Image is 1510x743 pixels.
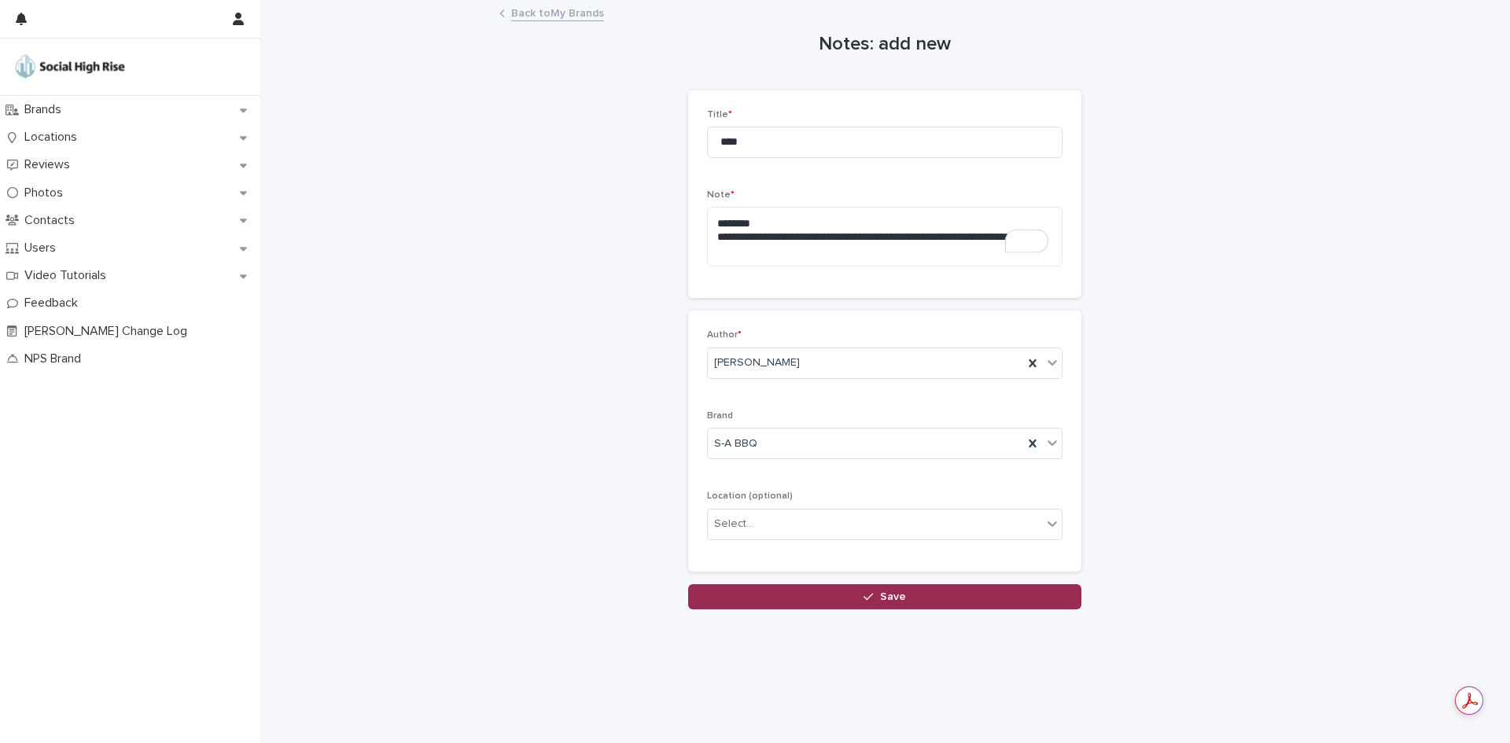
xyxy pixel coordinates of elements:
p: Feedback [18,296,90,311]
span: Location (optional) [707,491,793,501]
p: Photos [18,186,75,200]
span: Save [880,591,906,602]
p: Brands [18,102,74,117]
span: Author [707,330,742,340]
p: Video Tutorials [18,268,119,283]
div: Select... [714,516,753,532]
p: NPS Brand [18,351,94,366]
textarea: To enrich screen reader interactions, please activate Accessibility in Grammarly extension settings [707,207,1063,267]
a: Back toMy Brands [511,3,604,21]
p: [PERSON_NAME] Change Log [18,324,200,339]
p: Contacts [18,213,87,228]
h1: Notes: add new [688,33,1081,56]
span: Note [707,190,735,200]
p: Reviews [18,157,83,172]
span: [PERSON_NAME] [714,355,800,371]
img: o5DnuTxEQV6sW9jFYBBf [13,51,127,83]
span: S-A BBQ [714,436,757,452]
button: Save [688,584,1081,609]
span: Title [707,110,732,120]
p: Users [18,241,68,256]
p: Locations [18,130,90,145]
span: Brand [707,411,733,421]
